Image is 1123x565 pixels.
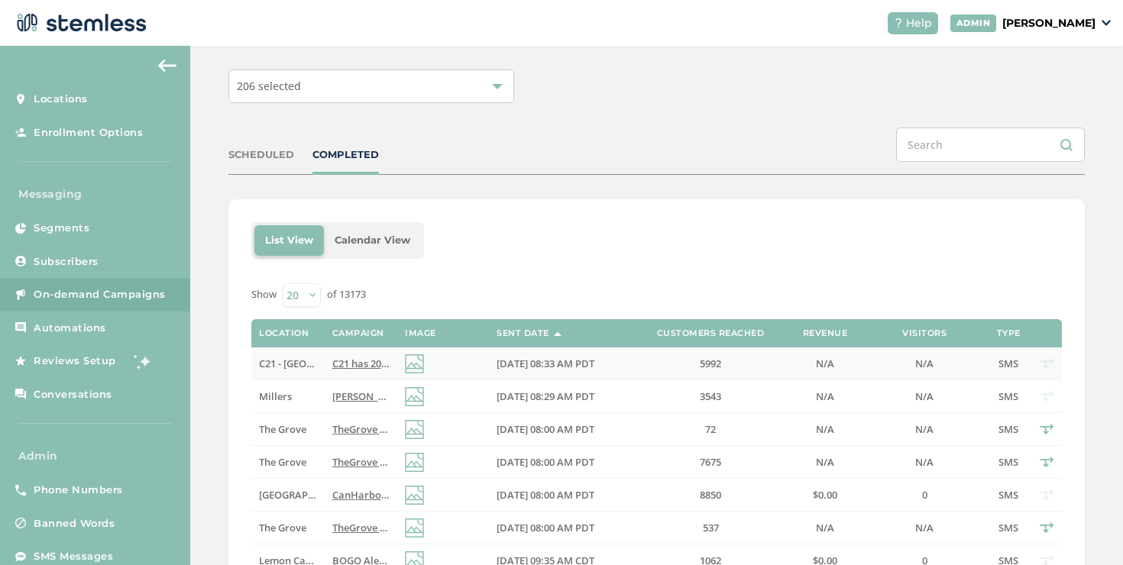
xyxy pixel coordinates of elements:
span: C21 - [GEOGRAPHIC_DATA] [259,357,384,370]
label: 8850 [642,489,779,502]
span: [DATE] 08:29 AM PDT [497,389,594,403]
span: Phone Numbers [34,483,123,498]
span: [DATE] 08:00 AM PDT [497,455,594,469]
span: SMS [998,357,1018,370]
span: Enrollment Options [34,125,143,140]
label: $0.00 [795,489,856,502]
label: 72 [642,423,779,436]
label: N/A [795,357,856,370]
label: 3543 [642,390,779,403]
span: [GEOGRAPHIC_DATA] [259,488,359,502]
span: TheGrove La Mesa: You have a new notification waiting for you, {first_name}! Reply END to cancel [332,455,792,469]
label: C21 - Aberdeen [259,357,316,370]
img: icon-img-d887fa0c.svg [405,518,424,538]
label: SMS [993,489,1024,502]
span: 5992 [700,357,721,370]
input: Search [896,128,1085,162]
div: COMPLETED [312,147,379,163]
span: N/A [915,422,934,436]
li: Calendar View [324,225,421,256]
span: TheGrove La Mesa: You have a new notification waiting for you, {first_name}! Reply END to cancel [332,422,792,436]
span: [DATE] 08:00 AM PDT [497,488,594,502]
span: 3543 [700,389,721,403]
img: icon-img-d887fa0c.svg [405,453,424,472]
label: N/A [795,456,856,469]
span: [DATE] 08:00 AM PDT [497,521,594,534]
span: Automations [34,321,106,336]
div: ADMIN [950,15,997,32]
label: The Grove [259,456,316,469]
span: The Grove [259,422,306,436]
label: 08/29/2025 08:00 AM PDT [497,489,626,502]
label: SMS [993,357,1024,370]
span: Reviews Setup [34,354,116,369]
img: icon-img-d887fa0c.svg [405,387,424,406]
label: N/A [795,521,856,534]
label: N/A [871,357,978,370]
iframe: Chat Widget [1047,492,1123,565]
label: Revenue [803,328,848,338]
label: Image [405,328,436,338]
span: Subscribers [34,254,99,270]
span: SMS [998,488,1018,502]
img: icon-img-d887fa0c.svg [405,420,424,439]
img: icon-arrow-back-accent-c549486e.svg [158,60,176,72]
span: CanHarbor: Dont Wait - [DATE] savings start NOW! Tap the link to see what's hot before it sells o... [332,488,900,502]
label: N/A [871,456,978,469]
span: SMS [998,521,1018,534]
label: TheGrove La Mesa: You have a new notification waiting for you, {first_name}! Reply END to cancel [332,521,390,534]
span: The Grove [259,455,306,469]
label: TheGrove La Mesa: You have a new notification waiting for you, {first_name}! Reply END to cancel [332,456,390,469]
label: N/A [871,390,978,403]
span: 8850 [700,488,721,502]
span: Locations [34,92,88,107]
label: Show [251,287,277,302]
span: Conversations [34,387,112,402]
img: logo-dark-0685b13c.svg [12,8,147,38]
label: The Grove [259,521,316,534]
span: The Grove [259,521,306,534]
img: glitter-stars-b7820f95.gif [128,346,158,376]
span: N/A [915,389,934,403]
span: N/A [816,422,834,436]
img: icon-help-white-03924b79.svg [894,18,903,27]
p: [PERSON_NAME] [1002,15,1095,31]
label: N/A [795,423,856,436]
span: C21 has 20% OFF Everything [DATE]! Follow link for more details:) Reply END to cancel [332,357,734,370]
label: 08/29/2025 08:00 AM PDT [497,456,626,469]
label: SMS [993,423,1024,436]
label: SMS [993,456,1024,469]
span: [DATE] 08:00 AM PDT [497,422,594,436]
label: N/A [871,521,978,534]
label: TheGrove La Mesa: You have a new notification waiting for you, {first_name}! Reply END to cancel [332,423,390,436]
label: SMS [993,390,1024,403]
span: 7675 [700,455,721,469]
span: N/A [915,455,934,469]
span: $0.00 [813,488,837,502]
label: 08/29/2025 08:00 AM PDT [497,521,626,534]
label: Sent Date [497,328,549,338]
label: The Grove [259,423,316,436]
label: Customers Reached [657,328,765,338]
li: List View [254,225,324,256]
label: 08/29/2025 08:00 AM PDT [497,423,626,436]
label: of 13173 [327,287,366,302]
label: 08/29/2025 08:33 AM PDT [497,357,626,370]
label: Type [997,328,1021,338]
span: SMS [998,455,1018,469]
label: Cana Harbor [259,489,316,502]
label: Visitors [902,328,947,338]
label: C21 has 20% OFF Everything Today! Follow link for more details:) Reply END to cancel [332,357,390,370]
span: 72 [705,422,716,436]
span: Banned Words [34,516,115,531]
label: 537 [642,521,779,534]
label: 7675 [642,456,779,469]
span: N/A [816,521,834,534]
label: 0 [871,489,978,502]
span: SMS Messages [34,549,113,564]
span: Help [906,15,932,31]
img: icon-sort-1e1d7615.svg [554,332,561,336]
span: N/A [816,357,834,370]
label: CanHarbor: Dont Wait - Labor Day savings start NOW! Tap the link to see what's hot before it sell... [332,489,390,502]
